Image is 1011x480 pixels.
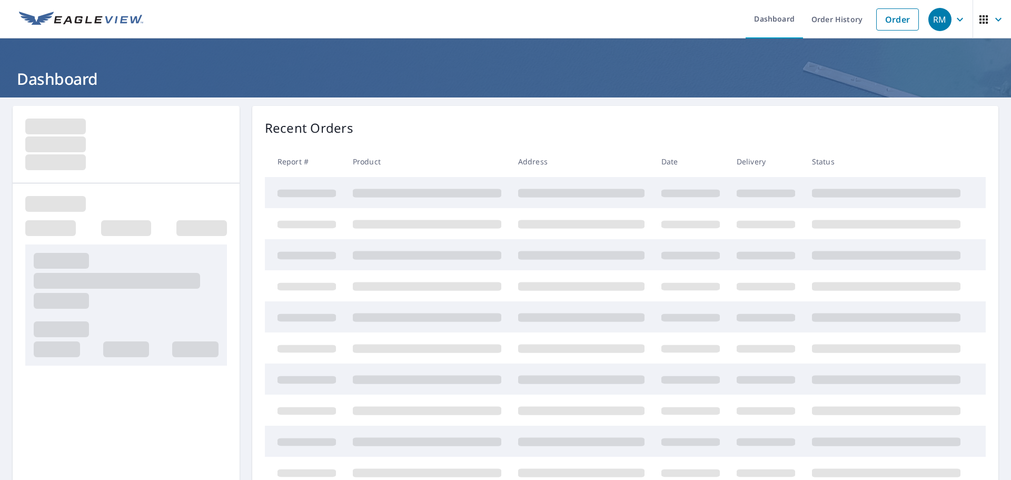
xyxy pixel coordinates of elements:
[876,8,919,31] a: Order
[804,146,969,177] th: Status
[510,146,653,177] th: Address
[265,119,353,138] p: Recent Orders
[928,8,951,31] div: RM
[19,12,143,27] img: EV Logo
[13,68,998,90] h1: Dashboard
[265,146,344,177] th: Report #
[653,146,728,177] th: Date
[344,146,510,177] th: Product
[728,146,804,177] th: Delivery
